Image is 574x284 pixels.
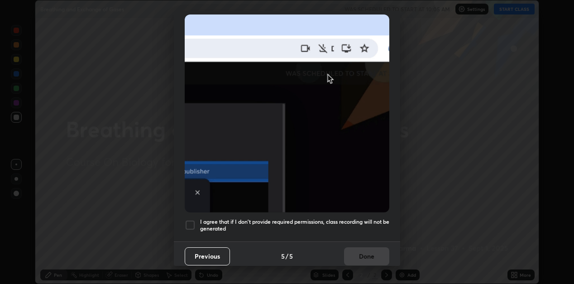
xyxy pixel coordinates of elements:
h4: / [286,251,288,261]
button: Previous [185,247,230,265]
img: downloads-permission-blocked.gif [185,14,389,212]
h5: I agree that if I don't provide required permissions, class recording will not be generated [200,218,389,232]
h4: 5 [281,251,285,261]
h4: 5 [289,251,293,261]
